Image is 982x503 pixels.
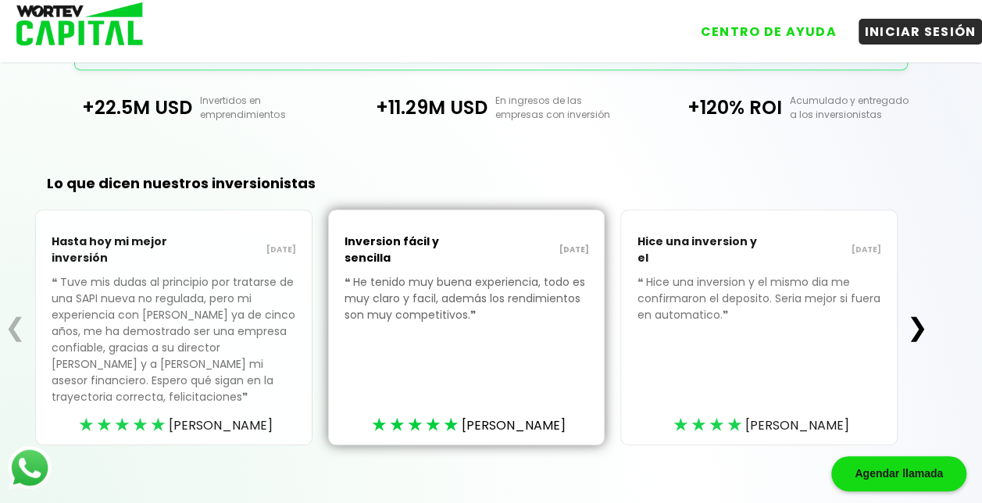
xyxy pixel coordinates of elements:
[52,226,173,274] p: Hasta hoy mi mejor inversión
[679,7,843,45] a: CENTRO DE AYUDA
[637,226,759,274] p: Hice una inversion y el
[192,94,344,122] p: Invertidos en emprendimientos
[461,416,565,435] span: [PERSON_NAME]
[371,413,461,437] div: ★★★★★
[487,94,639,122] p: En ingresos de las empresas con inversión
[470,307,479,323] span: ❞
[345,274,353,290] span: ❝
[174,244,296,256] p: [DATE]
[49,94,193,121] p: +22.5M USD
[242,389,251,405] span: ❞
[344,94,487,121] p: +11.29M USD
[673,413,745,437] div: ★★★★
[637,274,881,347] p: Hice una inversion y el mismo dia me confirmaron el deposito. Seria mejor si fuera en automatico.
[79,413,169,437] div: ★★★★★
[52,274,60,290] span: ❝
[169,416,273,435] span: [PERSON_NAME]
[345,226,466,274] p: Inversion fácil y sencilla
[902,312,933,343] button: ❯
[345,274,589,347] p: He tenido muy buena experiencia, todo es muy claro y facil, además los rendimientos son muy compe...
[831,456,966,491] div: Agendar llamada
[695,19,843,45] button: CENTRO DE AYUDA
[466,244,588,256] p: [DATE]
[759,244,881,256] p: [DATE]
[782,94,934,122] p: Acumulado y entregado a los inversionistas
[637,274,645,290] span: ❝
[722,307,730,323] span: ❞
[8,446,52,490] img: logos_whatsapp-icon.242b2217.svg
[52,274,296,429] p: Tuve mis dudas al principio por tratarse de una SAPI nueva no regulada, pero mi experiencia con [...
[638,94,782,121] p: +120% ROI
[745,416,848,435] span: [PERSON_NAME]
